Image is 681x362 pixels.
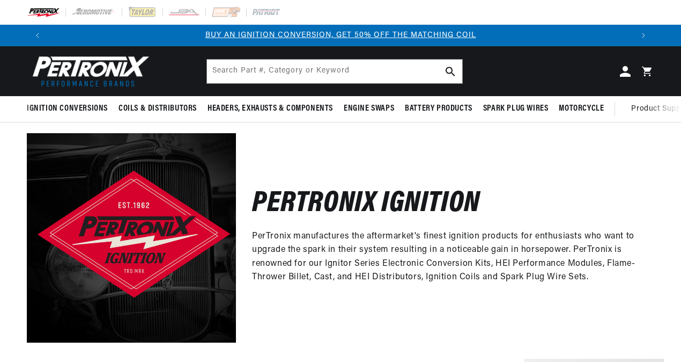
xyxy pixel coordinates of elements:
div: 1 of 3 [48,30,633,41]
span: Ignition Conversions [27,103,108,114]
span: Coils & Distributors [119,103,197,114]
summary: Battery Products [399,96,478,121]
h2: Pertronix Ignition [252,192,480,217]
summary: Engine Swaps [338,96,399,121]
span: Motorcycle [559,103,604,114]
button: Translation missing: en.sections.announcements.previous_announcement [27,25,48,46]
button: Search Part #, Category or Keyword [439,60,462,83]
summary: Coils & Distributors [113,96,202,121]
img: Pertronix [27,53,150,90]
summary: Ignition Conversions [27,96,113,121]
summary: Spark Plug Wires [478,96,554,121]
img: Pertronix Ignition [27,133,236,343]
p: PerTronix manufactures the aftermarket's finest ignition products for enthusiasts who want to upg... [252,230,638,285]
input: Search Part #, Category or Keyword [207,60,462,83]
div: Announcement [48,30,633,41]
span: Engine Swaps [344,103,394,114]
summary: Motorcycle [553,96,609,121]
span: Spark Plug Wires [483,103,549,114]
button: Translation missing: en.sections.announcements.next_announcement [633,25,654,46]
summary: Headers, Exhausts & Components [202,96,338,121]
span: Battery Products [405,103,472,114]
span: Headers, Exhausts & Components [208,103,333,114]
a: BUY AN IGNITION CONVERSION, GET 50% OFF THE MATCHING COIL [205,31,476,39]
